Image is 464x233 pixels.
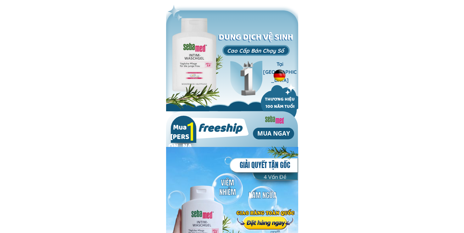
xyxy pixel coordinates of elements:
[234,160,296,171] h5: GIẢI QUYẾT TẬN GỐC
[257,172,293,181] h5: 4 Vấn Đề
[183,116,199,145] h2: 1
[222,46,289,55] h3: Cao Cấp Bán Chạy Số
[253,128,294,139] p: MUA NGAY
[168,124,192,162] h2: Mua [PERSON_NAME]
[262,96,298,111] h2: THƯƠNG HIỆU 100 NĂM TUỔI
[218,32,294,45] h1: DUNG DỊCH VỆ SINH
[186,120,254,139] h2: freeship
[263,60,297,84] h3: Tại [GEOGRAPHIC_DATA]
